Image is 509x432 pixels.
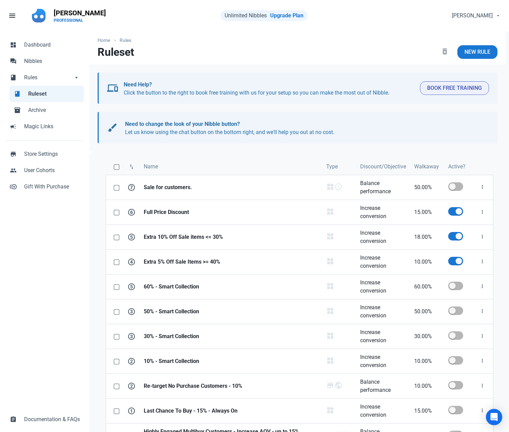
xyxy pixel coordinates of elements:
a: 18.00% [410,225,444,249]
span: arrow_drop_down [73,73,80,80]
a: 50.00% [410,299,444,324]
span: Ruleset [28,90,80,98]
strong: Extra 10% Off Sale items <= 30% [144,233,318,241]
span: book [14,90,21,97]
strong: 10% - Smart Collection [144,357,318,365]
a: 10.00% [410,349,444,373]
strong: 30% - Smart Collection [144,332,318,340]
div: Open Intercom Messenger [486,409,502,425]
span: Walkaway [414,163,439,171]
a: 10% - Smart Collection [140,349,322,373]
a: bookRulesarrow_drop_down [5,69,84,86]
span: 6 [128,209,135,216]
span: inventory_2 [14,106,21,113]
span: book [10,73,17,80]
a: Extra 10% Off Sale items <= 30% [140,225,322,249]
span: Gift With Purchase [24,183,80,191]
span: delete_forever [441,47,449,55]
span: Active? [448,163,466,171]
nav: breadcrumbs [89,31,506,45]
span: 2 [128,358,135,365]
span: Unlimited Nibbles [225,12,267,19]
a: Extra 5% Off Sale Items >= 40% [140,250,322,274]
span: widgets [326,307,334,315]
span: widgets [326,257,334,265]
button: [PERSON_NAME] [446,9,505,22]
b: Need to change the look of your Nibble button? [125,121,240,127]
span: 7 [128,184,135,191]
span: Nibbles [24,57,80,65]
span: campaign [10,122,17,129]
span: 3 [128,333,135,340]
span: Documentation & FAQs [24,415,80,423]
a: Home [98,37,113,44]
span: Store Settings [24,150,80,158]
a: 50.00% [410,175,444,200]
a: 15.00% [410,200,444,225]
a: 50% - Smart Collection [140,299,322,324]
span: brush [107,122,118,133]
a: 10.00% [410,250,444,274]
span: New Rule [464,48,490,56]
strong: Last Chance To Buy - 15% - Always On [144,407,318,415]
strong: Sale for customers. [144,183,318,192]
a: storeStore Settings [5,146,84,162]
span: store [10,150,17,157]
span: widgets [326,406,334,414]
a: [PERSON_NAME]PROFESSIONAL [50,5,110,26]
b: Need Help? [124,81,152,88]
a: New Rule [457,45,497,59]
strong: Full Price Discount [144,208,318,216]
p: Let us know using the chat button on the bottom right, and we'll help you out at no cost. [125,120,482,136]
span: menu [8,12,16,20]
span: widgets [326,356,334,365]
a: Increase conversion [356,349,410,373]
span: swap_vert [128,164,135,170]
strong: Extra 5% Off Sale Items >= 40% [144,258,318,266]
span: Name [144,163,158,171]
a: Full Price Discount [140,200,322,225]
span: widgets [326,282,334,290]
a: Increase conversion [356,299,410,324]
a: 30% - Smart Collection [140,324,322,349]
span: devices [107,83,118,94]
a: assignmentDocumentation & FAQs [5,411,84,428]
span: dashboard [10,41,17,48]
a: inventory_2Archive [10,102,84,118]
button: delete_forever [435,45,455,59]
a: dashboardDashboard [5,37,84,53]
a: peopleUser Cohorts [5,162,84,179]
a: Sale for customers. [140,175,322,200]
a: Increase conversion [356,225,410,249]
span: Dashboard [24,41,80,49]
span: Rules [24,73,73,82]
span: [PERSON_NAME] [452,12,493,20]
a: control_point_duplicateGift With Purchase [5,179,84,195]
a: Increase conversion [356,275,410,299]
a: 30.00% [410,324,444,349]
a: 15.00% [410,399,444,423]
a: forumNibbles [5,53,84,69]
a: Balance performance [356,175,410,200]
span: Archive [28,106,80,114]
a: campaignMagic Links [5,118,84,135]
strong: 50% - Smart Collection [144,308,318,316]
a: Increase conversion [356,200,410,225]
a: Increase conversion [356,250,410,274]
a: Upgrade Plan [270,12,303,19]
strong: 60% - Smart Collection [144,283,318,291]
span: 5 [128,283,135,290]
span: 2 [128,383,135,389]
span: Book Free Training [427,84,482,92]
span: assignment [10,415,17,422]
span: Discount/Objective [360,163,406,171]
a: Re-target No Purchase Customers - 10% [140,374,322,398]
p: PROFESSIONAL [54,18,106,23]
p: Click the button to the right to book free training with us for your setup so you can make the mo... [124,81,415,97]
span: User Cohorts [24,166,80,175]
span: public [334,381,343,389]
strong: Re-target No Purchase Customers - 10% [144,382,318,390]
span: widgets [326,207,334,216]
button: Book Free Training [420,81,489,95]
